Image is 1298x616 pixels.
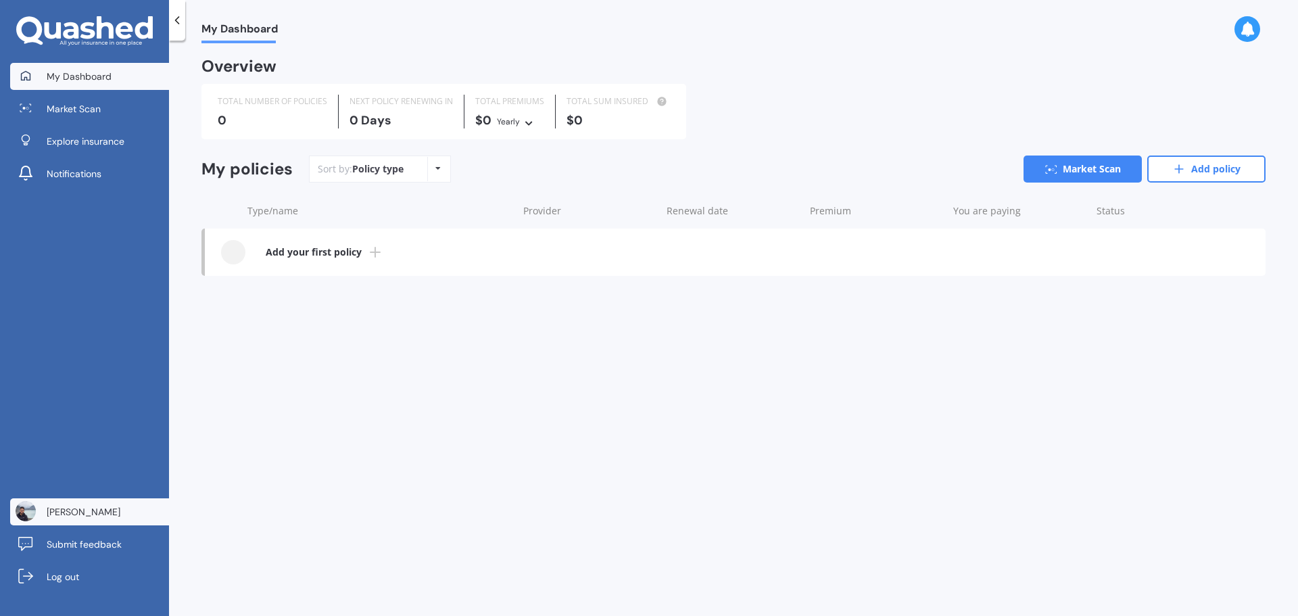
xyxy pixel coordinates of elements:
[475,95,544,108] div: TOTAL PREMIUMS
[523,204,656,218] div: Provider
[201,60,277,73] div: Overview
[10,160,169,187] a: Notifications
[10,95,169,122] a: Market Scan
[47,135,124,148] span: Explore insurance
[218,114,327,127] div: 0
[350,114,453,127] div: 0 Days
[201,22,278,41] span: My Dashboard
[47,102,101,116] span: Market Scan
[497,115,520,128] div: Yearly
[47,70,112,83] span: My Dashboard
[47,167,101,181] span: Notifications
[567,114,670,127] div: $0
[47,505,120,519] span: [PERSON_NAME]
[10,128,169,155] a: Explore insurance
[1097,204,1198,218] div: Status
[10,563,169,590] a: Log out
[1024,156,1142,183] a: Market Scan
[810,204,942,218] div: Premium
[218,95,327,108] div: TOTAL NUMBER OF POLICIES
[475,114,544,128] div: $0
[10,63,169,90] a: My Dashboard
[247,204,512,218] div: Type/name
[16,501,36,521] img: picture
[567,95,670,108] div: TOTAL SUM INSURED
[953,204,1086,218] div: You are paying
[47,538,122,551] span: Submit feedback
[667,204,799,218] div: Renewal date
[352,162,404,176] div: Policy type
[47,570,79,584] span: Log out
[1147,156,1266,183] a: Add policy
[266,245,362,259] b: Add your first policy
[10,498,169,525] a: [PERSON_NAME]
[10,531,169,558] a: Submit feedback
[205,229,1266,276] a: Add your first policy
[350,95,453,108] div: NEXT POLICY RENEWING IN
[318,162,404,176] div: Sort by:
[201,160,293,179] div: My policies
